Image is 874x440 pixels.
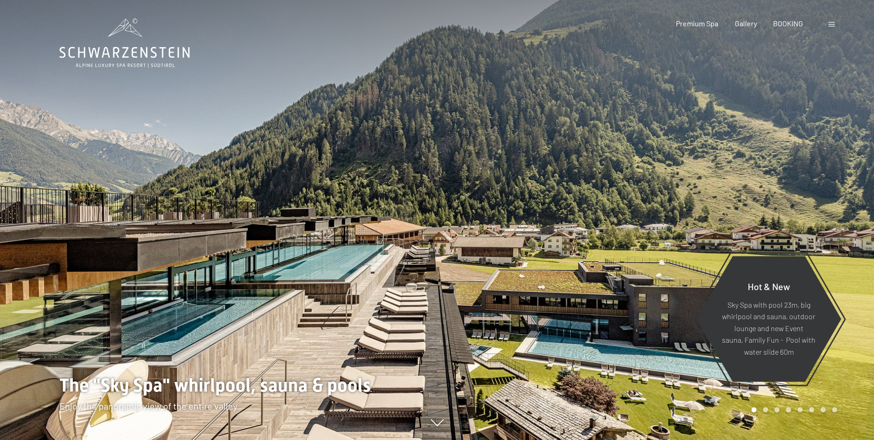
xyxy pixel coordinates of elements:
div: Carousel Page 3 [774,407,780,412]
div: Carousel Page 5 [798,407,803,412]
a: Gallery [735,19,757,28]
div: Carousel Pagination [748,407,837,412]
a: Hot & New Sky Spa with pool 23m, big whirlpool and sauna, outdoor lounge and new Event sauna, Fam... [696,256,842,382]
div: Carousel Page 1 (Current Slide) [751,407,757,412]
div: Carousel Page 4 [786,407,791,412]
div: Carousel Page 2 [763,407,768,412]
div: Carousel Page 6 [809,407,814,412]
div: Carousel Page 8 [832,407,837,412]
p: Sky Spa with pool 23m, big whirlpool and sauna, outdoor lounge and new Event sauna, Family Fun - ... [719,298,819,357]
a: BOOKING [773,19,803,28]
a: Premium Spa [676,19,718,28]
div: Carousel Page 7 [821,407,826,412]
span: Hot & New [748,280,790,291]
